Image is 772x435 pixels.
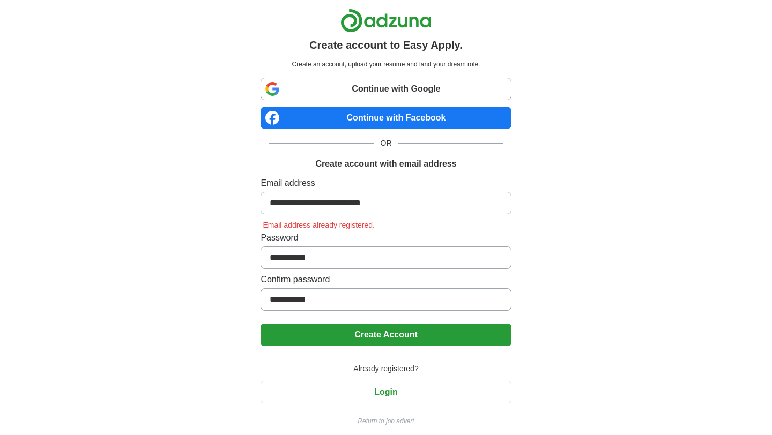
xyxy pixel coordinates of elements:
[374,138,398,149] span: OR
[261,78,511,100] a: Continue with Google
[261,381,511,403] button: Login
[340,9,432,33] img: Adzuna logo
[261,231,511,244] label: Password
[315,157,456,170] h1: Create account with email address
[261,416,511,426] a: Return to job advert
[261,324,511,346] button: Create Account
[309,37,463,53] h1: Create account to Easy Apply.
[261,221,377,229] span: Email address already registered.
[261,387,511,396] a: Login
[261,107,511,129] a: Continue with Facebook
[261,273,511,286] label: Confirm password
[261,177,511,190] label: Email address
[263,59,509,69] p: Create an account, upload your resume and land your dream role.
[347,363,425,374] span: Already registered?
